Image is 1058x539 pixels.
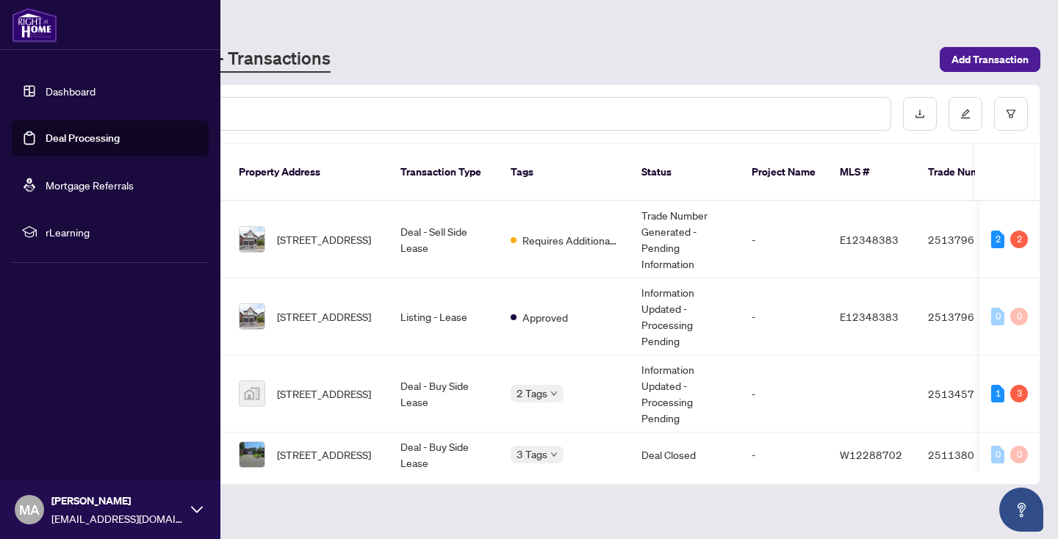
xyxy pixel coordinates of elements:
img: thumbnail-img [240,381,264,406]
th: Tags [499,144,630,201]
a: Dashboard [46,84,96,98]
span: down [550,390,558,397]
span: Add Transaction [951,48,1029,71]
span: MA [19,499,40,520]
span: E12348383 [840,310,899,323]
span: E12348383 [840,233,899,246]
td: - [740,201,828,278]
td: 2513457 [916,355,1019,433]
td: Deal Closed [630,433,740,477]
div: 2 [991,231,1004,248]
span: 2 Tags [517,385,547,402]
button: download [903,97,937,131]
td: - [740,278,828,355]
th: Project Name [740,144,828,201]
span: 3 Tags [517,446,547,463]
span: download [915,109,925,119]
img: thumbnail-img [240,442,264,467]
span: [STREET_ADDRESS] [277,308,371,325]
a: Mortgage Referrals [46,178,134,192]
td: - [740,433,828,477]
div: 1 [991,385,1004,402]
span: W12288702 [840,448,902,461]
a: Deal Processing [46,131,120,145]
th: Property Address [227,144,389,201]
td: 2513796 [916,201,1019,278]
th: Status [630,144,740,201]
th: MLS # [828,144,916,201]
span: [STREET_ADDRESS] [277,386,371,402]
div: 0 [1010,308,1028,325]
td: 2513796 [916,278,1019,355]
td: Deal - Buy Side Lease [389,355,499,433]
img: thumbnail-img [240,304,264,329]
div: 0 [1010,446,1028,463]
span: [STREET_ADDRESS] [277,446,371,463]
button: Add Transaction [940,47,1040,72]
span: edit [960,109,971,119]
td: Deal - Sell Side Lease [389,201,499,278]
span: Approved [522,309,568,325]
div: 0 [991,308,1004,325]
td: Deal - Buy Side Lease [389,433,499,477]
span: Requires Additional Docs [522,232,618,248]
td: Listing - Lease [389,278,499,355]
div: 2 [1010,231,1028,248]
span: [EMAIL_ADDRESS][DOMAIN_NAME] [51,510,184,527]
div: 0 [991,446,1004,463]
td: Information Updated - Processing Pending [630,278,740,355]
img: logo [12,7,57,43]
th: Trade Number [916,144,1019,201]
span: [STREET_ADDRESS] [277,231,371,247]
button: Open asap [999,488,1043,532]
th: Transaction Type [389,144,499,201]
span: filter [1006,109,1016,119]
span: down [550,451,558,458]
span: [PERSON_NAME] [51,493,184,509]
td: 2511380 [916,433,1019,477]
td: - [740,355,828,433]
td: Information Updated - Processing Pending [630,355,740,433]
td: Trade Number Generated - Pending Information [630,201,740,278]
div: 3 [1010,385,1028,402]
span: rLearning [46,224,198,240]
button: edit [949,97,982,131]
img: thumbnail-img [240,227,264,252]
button: filter [994,97,1028,131]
